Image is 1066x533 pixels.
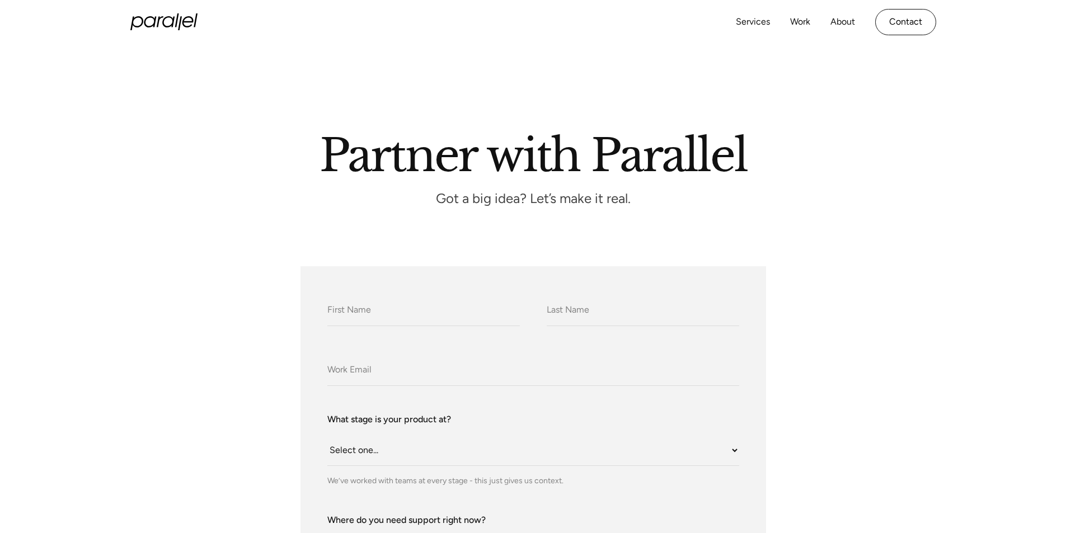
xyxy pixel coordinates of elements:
a: Contact [875,9,936,35]
div: We’ve worked with teams at every stage - this just gives us context. [327,475,739,487]
a: About [830,14,855,30]
input: Last Name [547,295,739,326]
a: Services [736,14,770,30]
a: Work [790,14,810,30]
h2: Partner with Parallel [214,134,852,172]
input: First Name [327,295,520,326]
input: Work Email [327,355,739,386]
a: home [130,13,198,30]
label: Where do you need support right now? [327,513,739,527]
label: What stage is your product at? [327,413,739,426]
p: Got a big idea? Let’s make it real. [365,194,701,204]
